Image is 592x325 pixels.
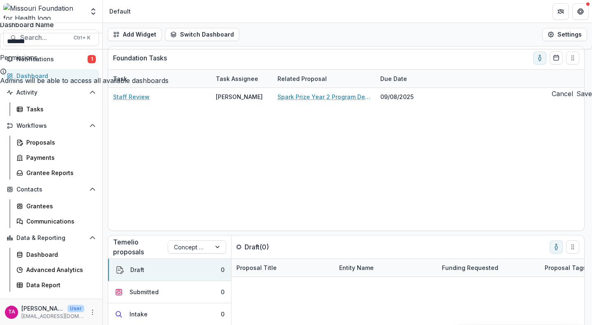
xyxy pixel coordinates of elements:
button: Save [576,89,592,99]
nav: breadcrumb [106,5,134,17]
button: Get Help [572,3,589,20]
button: Cancel [552,89,573,99]
button: Partners [553,3,569,20]
button: Open entity switcher [88,3,99,20]
button: Add Widget [108,28,162,41]
div: Default [109,7,131,16]
img: Missouri Foundation for Health logo [3,3,84,20]
button: Settings [542,28,587,41]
